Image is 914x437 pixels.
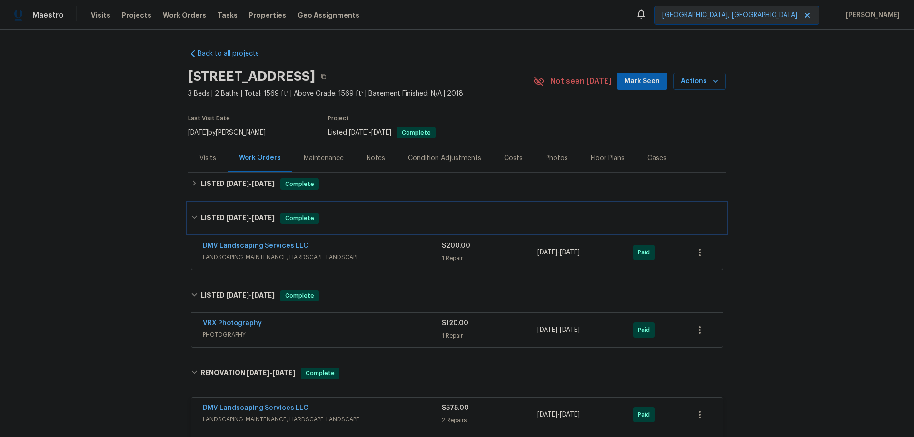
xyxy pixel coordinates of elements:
span: [DATE] [560,411,580,418]
span: Complete [281,179,318,189]
span: Complete [302,369,338,378]
div: RENOVATION [DATE]-[DATE]Complete [188,358,726,388]
a: DMV Landscaping Services LLC [203,243,308,249]
div: LISTED [DATE]-[DATE]Complete [188,281,726,311]
span: $575.00 [442,405,469,411]
span: $120.00 [442,320,468,327]
span: [DATE] [272,369,295,376]
span: - [226,292,275,299]
h6: LISTED [201,290,275,301]
span: [DATE] [537,249,557,256]
span: Paid [638,325,654,335]
span: [DATE] [371,129,391,136]
span: - [537,248,580,257]
a: VRX Photography [203,320,262,327]
div: Costs [504,154,523,163]
span: Complete [281,214,318,223]
span: PHOTOGRAPHY [203,330,442,340]
span: Properties [249,10,286,20]
h6: LISTED [201,178,275,190]
span: [DATE] [537,411,557,418]
div: 1 Repair [442,331,537,340]
span: - [226,180,275,187]
span: [DATE] [252,180,275,187]
div: Floor Plans [591,154,625,163]
h6: LISTED [201,213,275,224]
button: Actions [673,73,726,90]
div: Notes [367,154,385,163]
span: Maestro [32,10,64,20]
span: Tasks [218,12,238,19]
span: Projects [122,10,151,20]
span: [DATE] [226,214,249,221]
span: Actions [681,76,718,87]
span: [DATE] [349,129,369,136]
span: [DATE] [560,327,580,333]
div: Work Orders [239,153,281,163]
span: [DATE] [188,129,208,136]
span: Project [328,116,349,121]
span: [GEOGRAPHIC_DATA], [GEOGRAPHIC_DATA] [662,10,797,20]
span: LANDSCAPING_MAINTENANCE, HARDSCAPE_LANDSCAPE [203,252,442,262]
div: Visits [199,154,216,163]
span: - [349,129,391,136]
div: LISTED [DATE]-[DATE]Complete [188,203,726,233]
button: Copy Address [315,68,332,85]
span: Geo Assignments [298,10,359,20]
div: 1 Repair [442,253,537,263]
a: Back to all projects [188,49,279,58]
span: Not seen [DATE] [550,77,611,86]
span: [DATE] [252,292,275,299]
span: Complete [398,130,435,136]
span: - [226,214,275,221]
div: LISTED [DATE]-[DATE]Complete [188,173,726,195]
span: [DATE] [226,292,249,299]
span: - [247,369,295,376]
h6: RENOVATION [201,368,295,379]
div: Condition Adjustments [408,154,481,163]
span: Complete [281,291,318,301]
span: [DATE] [252,214,275,221]
span: [DATE] [247,369,269,376]
a: DMV Landscaping Services LLC [203,405,308,411]
span: [DATE] [560,249,580,256]
span: [PERSON_NAME] [842,10,900,20]
div: Cases [647,154,666,163]
span: [DATE] [537,327,557,333]
span: [DATE] [226,180,249,187]
span: Listed [328,129,436,136]
div: Maintenance [304,154,344,163]
div: Photos [546,154,568,163]
span: - [537,325,580,335]
span: - [537,410,580,419]
button: Mark Seen [617,73,667,90]
div: 2 Repairs [442,416,537,425]
span: Mark Seen [625,76,660,87]
span: Paid [638,248,654,257]
span: $200.00 [442,243,470,249]
span: Paid [638,410,654,419]
span: Last Visit Date [188,116,230,121]
span: LANDSCAPING_MAINTENANCE, HARDSCAPE_LANDSCAPE [203,415,442,424]
span: 3 Beds | 2 Baths | Total: 1569 ft² | Above Grade: 1569 ft² | Basement Finished: N/A | 2018 [188,89,533,98]
span: Visits [91,10,110,20]
div: by [PERSON_NAME] [188,127,277,138]
span: Work Orders [163,10,206,20]
h2: [STREET_ADDRESS] [188,72,315,81]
